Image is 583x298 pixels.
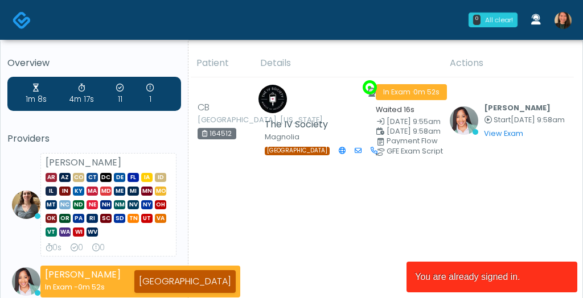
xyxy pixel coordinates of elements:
[376,118,436,126] small: Date Created
[87,187,98,196] span: MA
[128,200,139,209] span: NV
[141,187,153,196] span: MN
[46,173,57,182] span: AR
[114,200,125,209] span: NM
[100,214,112,223] span: SC
[198,128,236,139] div: 164512
[114,173,125,182] span: DE
[46,227,57,237] span: VT
[258,85,287,113] img: Claire Richardson
[128,173,139,182] span: FL
[45,282,121,292] div: In Exam -
[128,214,139,223] span: TN
[485,15,513,25] div: All clear!
[146,82,154,105] div: 1
[511,115,565,125] span: [DATE] 9:58am
[155,200,166,209] span: OH
[155,187,166,196] span: MO
[413,87,440,97] span: 0m 52s
[73,227,84,237] span: WI
[462,8,524,32] a: 0 All clear!
[114,187,125,196] span: ME
[473,15,481,25] div: 0
[155,173,166,182] span: ID
[7,58,181,68] h5: Overview
[141,173,153,182] span: IA
[265,119,364,130] h5: The IV Society
[7,134,181,144] h5: Providers
[46,214,57,223] span: OK
[73,187,84,196] span: KY
[46,156,121,169] strong: [PERSON_NAME]
[45,268,121,281] strong: [PERSON_NAME]
[46,242,61,254] div: 0s
[141,200,153,209] span: NY
[12,267,40,296] img: Jennifer Ekeh
[134,270,236,293] div: [GEOGRAPHIC_DATA]
[87,173,98,182] span: CT
[114,214,125,223] span: SD
[59,187,71,196] span: IN
[387,126,441,136] span: [DATE] 9:58am
[128,187,139,196] span: MI
[13,11,31,30] img: Docovia
[198,117,260,123] small: [GEOGRAPHIC_DATA], [US_STATE]
[100,173,112,182] span: DC
[78,282,105,292] span: 0m 52s
[387,148,447,155] div: GFE Exam Script
[155,214,166,223] span: VA
[484,103,551,113] b: [PERSON_NAME]
[71,242,83,254] div: 0
[265,132,299,142] small: Magnolia
[190,49,253,77] th: Patient
[253,49,443,77] th: Details
[494,115,511,125] span: Start
[555,12,572,29] img: Aila Paredes
[59,173,71,182] span: AZ
[87,214,98,223] span: RI
[387,117,441,126] span: [DATE] 9:55am
[69,82,94,105] div: 4m 17s
[484,129,523,138] a: View Exam
[407,262,577,292] article: You are already signed in.
[376,84,447,100] span: In Exam ·
[141,214,153,223] span: UT
[387,138,447,144] div: Payment Flow
[100,200,112,209] span: NH
[116,82,124,105] div: 11
[265,147,330,155] span: [GEOGRAPHIC_DATA]
[46,187,57,196] span: IL
[92,242,105,254] div: 0
[73,200,84,209] span: ND
[59,214,71,223] span: OR
[59,200,71,209] span: NC
[376,105,414,114] small: Waited 16s
[100,187,112,196] span: MD
[73,173,84,182] span: CO
[484,117,565,124] small: Started at
[12,191,40,219] img: Carissa Kelly
[376,128,436,135] small: Scheduled Time
[26,82,47,105] div: 1m 8s
[46,200,57,209] span: MT
[450,106,478,135] img: Jennifer Ekeh
[73,214,84,223] span: PA
[198,101,210,114] span: CB
[443,49,574,77] th: Actions
[87,200,98,209] span: NE
[59,227,71,237] span: WA
[87,227,98,237] span: WV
